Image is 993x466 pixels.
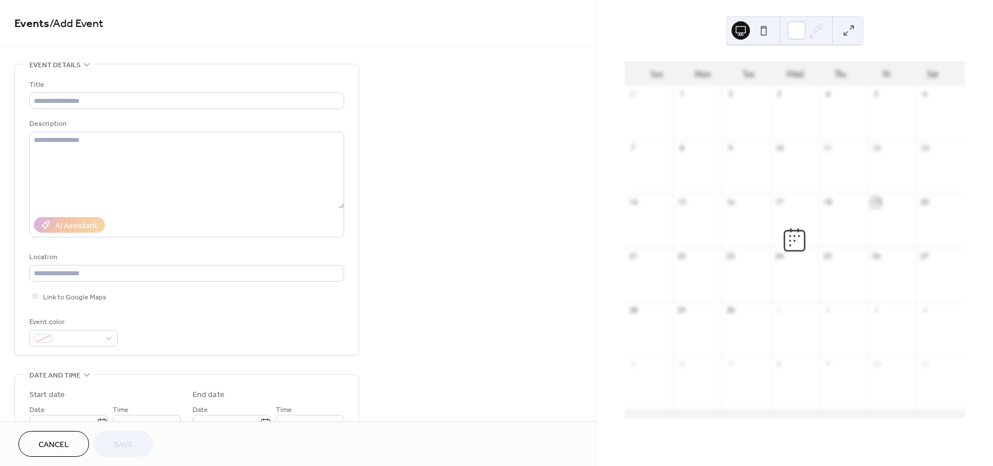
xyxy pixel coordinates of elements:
[871,252,881,261] div: 26
[920,144,930,153] div: 13
[774,90,784,99] div: 3
[871,198,881,207] div: 19
[677,252,687,261] div: 22
[113,404,129,416] span: Time
[29,369,80,382] span: Date and time
[726,252,736,261] div: 23
[677,306,687,315] div: 29
[871,360,881,369] div: 10
[920,360,930,369] div: 11
[677,144,687,153] div: 8
[774,144,784,153] div: 10
[864,62,910,86] div: Fri
[818,62,864,86] div: Thu
[774,306,784,315] div: 1
[726,306,736,315] div: 30
[18,431,89,457] button: Cancel
[920,198,930,207] div: 20
[823,252,833,261] div: 25
[726,360,736,369] div: 7
[920,306,930,315] div: 4
[276,404,292,416] span: Time
[772,62,818,86] div: Wed
[628,90,638,99] div: 31
[677,198,687,207] div: 15
[29,251,342,263] div: Location
[628,144,638,153] div: 7
[628,360,638,369] div: 5
[910,62,956,86] div: Sat
[628,252,638,261] div: 21
[29,404,45,416] span: Date
[774,252,784,261] div: 24
[628,198,638,207] div: 14
[774,198,784,207] div: 17
[774,360,784,369] div: 8
[29,389,65,401] div: Start date
[823,198,833,207] div: 18
[29,59,80,71] span: Event details
[39,439,69,451] span: Cancel
[628,306,638,315] div: 28
[726,144,736,153] div: 9
[677,360,687,369] div: 6
[29,79,342,91] div: Title
[677,90,687,99] div: 1
[871,144,881,153] div: 12
[193,404,208,416] span: Date
[680,62,726,86] div: Mon
[726,198,736,207] div: 16
[871,306,881,315] div: 3
[823,360,833,369] div: 9
[49,13,103,35] span: / Add Event
[823,306,833,315] div: 2
[871,90,881,99] div: 5
[920,252,930,261] div: 27
[29,316,116,328] div: Event color
[726,90,736,99] div: 2
[634,62,680,86] div: Sun
[193,389,225,401] div: End date
[823,90,833,99] div: 4
[823,144,833,153] div: 11
[920,90,930,99] div: 6
[29,118,342,130] div: Description
[14,13,49,35] a: Events
[43,291,106,303] span: Link to Google Maps
[726,62,772,86] div: Tue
